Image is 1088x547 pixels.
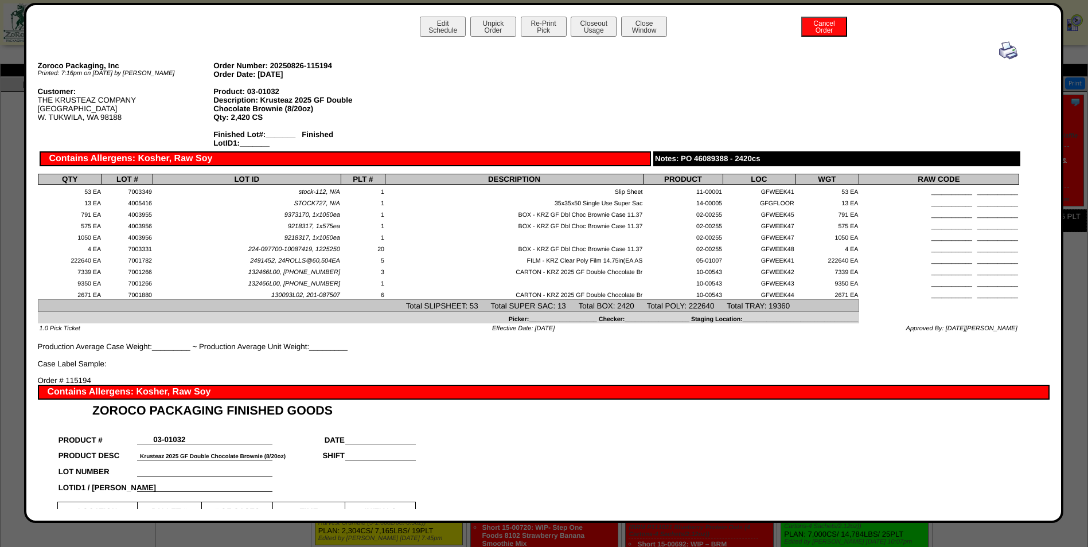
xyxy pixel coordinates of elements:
th: DESCRIPTION [385,174,643,185]
td: ____________ ____________ [859,253,1019,265]
td: GFWEEK45 [723,208,795,219]
button: Re-PrintPick [521,17,567,37]
div: Contains Allergens: Kosher, Raw Soy [38,385,1050,400]
span: 1.0 Pick Ticket [40,325,80,332]
td: 14-00005 [644,196,723,208]
th: LOT ID [153,174,341,185]
div: Customer: [38,87,214,96]
td: 7003349 [102,185,153,196]
button: CloseWindow [621,17,667,37]
td: 53 EA [795,185,859,196]
td: 7339 EA [795,265,859,276]
td: TIME [272,502,345,517]
td: 13 EA [795,196,859,208]
span: 224-097700-10087419, 1225250 [248,246,340,253]
td: 10-00543 [644,288,723,299]
td: Picker:____________________ Checker:___________________ Staging Location:________________________... [38,312,859,323]
td: LOT NUMBER [58,460,138,476]
div: Order Number: 20250826-115194 [213,61,389,70]
td: ____________ ____________ [859,208,1019,219]
td: ____________ ____________ [859,196,1019,208]
th: LOC [723,174,795,185]
td: GFWEEK47 [723,219,795,230]
td: GFWEEK47 [723,230,795,242]
td: 791 EA [38,208,102,219]
td: 7001880 [102,288,153,299]
td: 7001266 [102,276,153,288]
td: 10-00543 [644,265,723,276]
td: 02-00255 [644,208,723,219]
td: GFWEEK41 [723,253,795,265]
td: 4005416 [102,196,153,208]
td: 222640 EA [795,253,859,265]
div: Printed: 7:16pm on [DATE] by [PERSON_NAME] [38,70,214,77]
td: 1 [341,276,385,288]
td: Slip Sheet [385,185,643,196]
td: 03-01032 [137,428,201,444]
span: stock-112, N/A [299,189,340,196]
td: 02-00255 [644,242,723,253]
span: 9218317, 1x575ea [288,223,340,230]
td: GFWEEK48 [723,242,795,253]
td: 3 [341,265,385,276]
td: GFWEEK43 [723,276,795,288]
td: 1 [341,208,385,219]
td: # OF CASES [201,502,272,517]
td: LOTID1 / [PERSON_NAME] [58,476,138,492]
span: 2491452, 24ROLLS@60,504EA [250,257,340,264]
td: GFGFLOOR [723,196,795,208]
td: PRODUCT # [58,428,138,444]
td: ____________ ____________ [859,185,1019,196]
td: 1 [341,219,385,230]
td: 2671 EA [38,288,102,299]
span: Approved By: [DATE][PERSON_NAME] [906,325,1017,332]
td: ____________ ____________ [859,219,1019,230]
div: Finished Lot#:_______ Finished LotID1:_______ [213,130,389,147]
td: ZOROCO PACKAGING FINISHED GOODS [58,400,416,418]
td: 7339 EA [38,265,102,276]
td: 13 EA [38,196,102,208]
td: 4 EA [795,242,859,253]
a: CloseWindow [620,26,668,34]
td: ____________ ____________ [859,230,1019,242]
div: Contains Allergens: Kosher, Raw Soy [40,151,652,166]
td: 222640 EA [38,253,102,265]
span: STOCK727, N/A [294,200,340,207]
td: BOX - KRZ GF Dbl Choc Brownie Case 11.37 [385,208,643,219]
td: DATE [272,428,345,444]
td: 2671 EA [795,288,859,299]
th: QTY [38,174,102,185]
td: ____________ ____________ [859,288,1019,299]
td: GFWEEK44 [723,288,795,299]
td: 7001782 [102,253,153,265]
td: PRODUCT DESC [58,444,138,460]
td: 7003331 [102,242,153,253]
td: 05-01007 [644,253,723,265]
td: FILM - KRZ Clear Poly Film 14.75in(EA AS [385,253,643,265]
td: 9350 EA [38,276,102,288]
td: 791 EA [795,208,859,219]
div: Order Date: [DATE] [213,70,389,79]
span: 9218317, 1x1050ea [284,235,340,241]
td: 4003956 [102,219,153,230]
div: Production Average Case Weight:_________ ~ Production Average Unit Weight:_________ Case Label Sa... [38,41,1019,368]
td: BOX - KRZ GF Dbl Choc Brownie Case 11.37 [385,242,643,253]
td: 1050 EA [795,230,859,242]
td: 11-00001 [644,185,723,196]
td: 02-00255 [644,219,723,230]
span: Effective Date: [DATE] [492,325,555,332]
span: 9373170, 1x1050ea [284,212,340,218]
td: 02-00255 [644,230,723,242]
td: CARTON - KRZ 2025 GF Double Chocolate Br [385,265,643,276]
td: 4 EA [38,242,102,253]
td: SHIFT [272,444,345,460]
button: CloseoutUsage [571,17,617,37]
div: Description: Krusteaz 2025 GF Double Chocolate Brownie (8/20oz) [213,96,389,113]
td: INITIALS [345,502,416,517]
td: 5 [341,253,385,265]
span: 132466L00, [PHONE_NUMBER] [248,269,340,276]
th: PLT # [341,174,385,185]
span: 132466L00, [PHONE_NUMBER] [248,280,340,287]
td: 4003956 [102,230,153,242]
td: LOCATION [58,502,138,517]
